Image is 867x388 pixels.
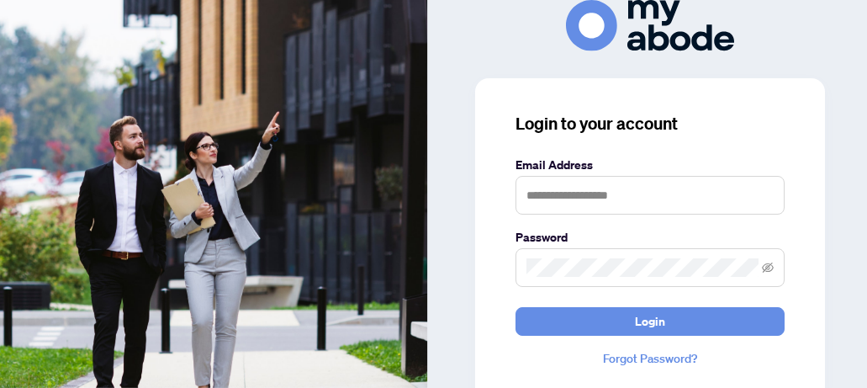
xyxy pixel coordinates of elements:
button: Login [515,307,785,336]
h3: Login to your account [515,112,785,136]
label: Password [515,228,785,247]
span: Login [635,308,665,335]
label: Email Address [515,156,785,174]
a: Forgot Password? [515,349,785,368]
span: eye-invisible [762,262,774,274]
